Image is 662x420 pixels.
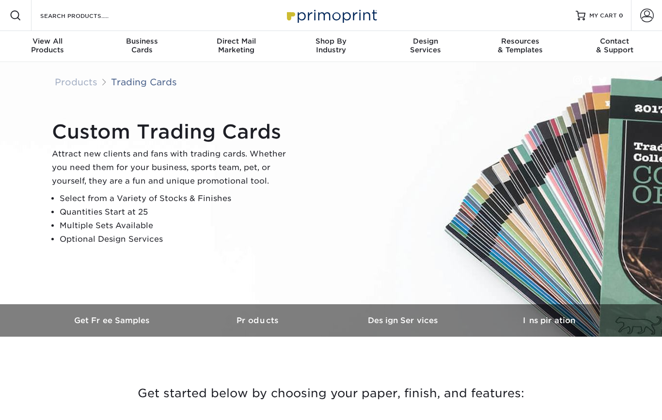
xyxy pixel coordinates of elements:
[189,37,284,54] div: Marketing
[52,147,294,188] p: Attract new clients and fans with trading cards. Whether you need them for your business, sports ...
[378,31,473,62] a: DesignServices
[40,316,186,325] h3: Get Free Samples
[189,37,284,46] span: Direct Mail
[283,5,379,26] img: Primoprint
[473,37,567,46] span: Resources
[476,304,622,337] a: Inspiration
[189,31,284,62] a: Direct MailMarketing
[55,77,97,87] a: Products
[567,37,662,54] div: & Support
[567,37,662,46] span: Contact
[39,10,134,21] input: SEARCH PRODUCTS.....
[284,37,378,54] div: Industry
[284,37,378,46] span: Shop By
[567,31,662,62] a: Contact& Support
[40,304,186,337] a: Get Free Samples
[186,316,331,325] h3: Products
[629,387,652,410] iframe: Intercom live chat
[52,120,294,143] h1: Custom Trading Cards
[60,205,294,219] li: Quantities Start at 25
[284,31,378,62] a: Shop ByIndustry
[186,304,331,337] a: Products
[476,316,622,325] h3: Inspiration
[60,233,294,246] li: Optional Design Services
[619,12,623,19] span: 0
[95,31,189,62] a: BusinessCards
[589,12,617,20] span: MY CART
[378,37,473,54] div: Services
[95,37,189,46] span: Business
[473,37,567,54] div: & Templates
[60,192,294,205] li: Select from a Variety of Stocks & Finishes
[473,31,567,62] a: Resources& Templates
[60,219,294,233] li: Multiple Sets Available
[378,37,473,46] span: Design
[111,77,177,87] a: Trading Cards
[331,316,476,325] h3: Design Services
[331,304,476,337] a: Design Services
[95,37,189,54] div: Cards
[47,372,615,415] h3: Get started below by choosing your paper, finish, and features:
